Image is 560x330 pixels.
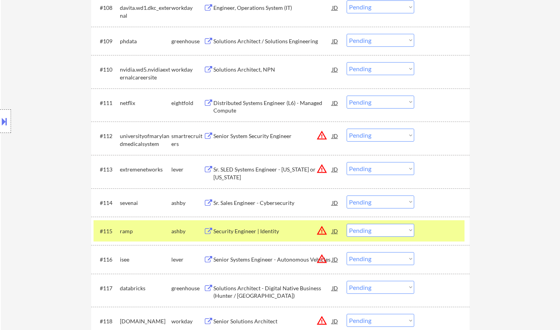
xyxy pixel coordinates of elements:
[120,166,171,173] div: extremenetworks
[100,284,114,292] div: #117
[100,256,114,264] div: #116
[120,317,171,325] div: [DOMAIN_NAME]
[120,37,171,45] div: phdata
[171,227,204,235] div: ashby
[213,256,332,264] div: Senior Systems Engineer - Autonomous Vehicles
[213,99,332,114] div: Distributed Systems Engineer (L6) - Managed Compute
[213,199,332,207] div: Sr. Sales Engineer - Cybersecurity
[120,66,171,81] div: nvidia.wd5.nvidiaexternalcareersite
[213,317,332,325] div: Senior Solutions Architect
[213,66,332,74] div: Solutions Architect, NPN
[213,227,332,235] div: Security Engineer | Identity
[331,0,339,15] div: JD
[171,317,204,325] div: workday
[331,252,339,266] div: JD
[171,166,204,173] div: lever
[100,37,114,45] div: #109
[171,284,204,292] div: greenhouse
[171,66,204,74] div: workday
[171,256,204,264] div: lever
[100,227,114,235] div: #115
[213,37,332,45] div: Solutions Architect / Solutions Engineering
[171,132,204,147] div: smartrecruiters
[331,224,339,238] div: JD
[213,166,332,181] div: Sr. SLED Systems Engineer - [US_STATE] or [US_STATE]
[331,96,339,110] div: JD
[120,132,171,147] div: universityofmarylandmedicalsystem
[120,256,171,264] div: isee
[316,315,327,326] button: warning_amber
[171,199,204,207] div: ashby
[331,195,339,210] div: JD
[316,253,327,264] button: warning_amber
[213,4,332,12] div: Engineer, Operations System (IT)
[316,130,327,141] button: warning_amber
[213,132,332,140] div: Senior System Security Engineer
[120,99,171,107] div: netflix
[316,163,327,174] button: warning_amber
[171,37,204,45] div: greenhouse
[331,62,339,76] div: JD
[100,199,114,207] div: #114
[316,225,327,236] button: warning_amber
[213,284,332,300] div: Solutions Architect - Digital Native Business (Hunter / [GEOGRAPHIC_DATA])
[100,4,114,12] div: #108
[120,199,171,207] div: sevenai
[331,314,339,328] div: JD
[331,162,339,176] div: JD
[120,284,171,292] div: databricks
[120,4,171,19] div: davita.wd1.dkc_external
[171,4,204,12] div: workday
[100,317,114,325] div: #118
[331,34,339,48] div: JD
[120,227,171,235] div: ramp
[331,129,339,143] div: JD
[171,99,204,107] div: eightfold
[331,281,339,295] div: JD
